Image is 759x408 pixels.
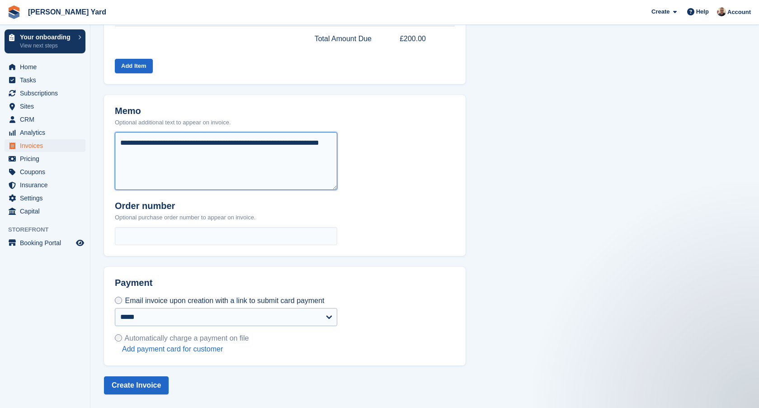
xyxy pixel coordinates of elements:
span: Booking Portal [20,237,74,249]
span: Pricing [20,152,74,165]
span: Settings [20,192,74,204]
span: Help [696,7,709,16]
p: Your onboarding [20,34,74,40]
a: menu [5,237,85,249]
h2: Order number [115,201,255,211]
h2: Memo [115,106,231,116]
input: Email invoice upon creation with a link to submit card payment [115,297,122,304]
span: Automatically charge a payment on file [125,334,249,342]
span: Storefront [8,225,90,234]
a: Add payment card for customer [122,345,249,354]
button: Add Item [115,59,153,74]
p: View next steps [20,42,74,50]
a: menu [5,205,85,218]
span: CRM [20,113,74,126]
a: menu [5,113,85,126]
a: menu [5,152,85,165]
span: Insurance [20,179,74,191]
span: Invoices [20,139,74,152]
a: menu [5,139,85,152]
span: Create [651,7,669,16]
a: menu [5,166,85,178]
span: Total Amount Due [315,33,372,44]
a: menu [5,87,85,100]
h2: Payment [115,278,337,295]
span: Account [727,8,751,17]
span: Coupons [20,166,74,178]
span: Subscriptions [20,87,74,100]
span: Capital [20,205,74,218]
img: Si Allen [717,7,726,16]
a: [PERSON_NAME] Yard [24,5,110,19]
span: Tasks [20,74,74,86]
p: Optional additional text to appear on invoice. [115,118,231,127]
span: £200.00 [391,33,426,44]
span: Email invoice upon creation with a link to submit card payment [125,297,324,304]
span: Sites [20,100,74,113]
a: Preview store [75,237,85,248]
a: menu [5,192,85,204]
span: Home [20,61,74,73]
span: Analytics [20,126,74,139]
a: menu [5,74,85,86]
button: Create Invoice [104,376,169,394]
a: menu [5,126,85,139]
img: stora-icon-8386f47178a22dfd0bd8f6a31ec36ba5ce8667c1dd55bd0f319d3a0aa187defe.svg [7,5,21,19]
input: Automatically charge a payment on file Add payment card for customer [115,334,122,342]
a: menu [5,61,85,73]
a: menu [5,179,85,191]
p: Optional purchase order number to appear on invoice. [115,213,255,222]
a: Your onboarding View next steps [5,29,85,53]
a: menu [5,100,85,113]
